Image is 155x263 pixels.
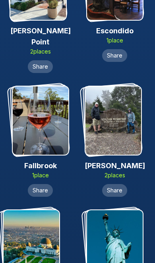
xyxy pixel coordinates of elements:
[85,171,145,179] p: 2 place s
[86,25,143,36] h2: Escondido
[33,186,48,194] span: Share
[107,186,122,194] span: Share
[28,60,53,73] button: Share
[10,25,71,48] h2: [PERSON_NAME] Point
[102,184,127,197] button: Share
[102,49,127,62] button: Share
[86,36,143,44] p: 1 place
[33,63,48,71] span: Share
[85,160,145,171] h2: [PERSON_NAME]
[10,48,71,56] p: 2 place s
[13,86,68,155] img: Fallbrook
[85,86,141,155] img: Julian
[12,171,69,179] p: 1 place
[107,52,122,60] span: Share
[28,184,53,197] button: Share
[12,160,69,171] h2: Fallbrook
